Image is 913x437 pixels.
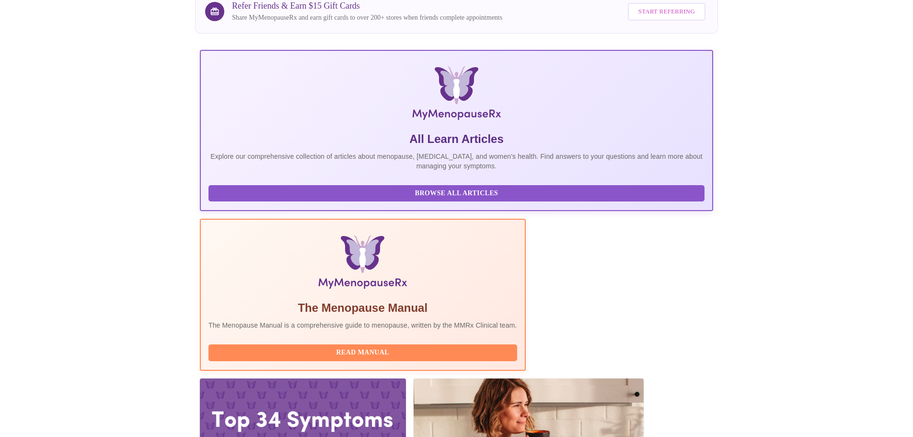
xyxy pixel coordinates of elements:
[628,3,705,21] button: Start Referring
[286,66,627,124] img: MyMenopauseRx Logo
[638,6,695,17] span: Start Referring
[232,13,502,23] p: Share MyMenopauseRx and earn gift cards to over 200+ stores when friends complete appointments
[208,131,705,147] h5: All Learn Articles
[208,185,705,202] button: Browse All Articles
[208,344,517,361] button: Read Manual
[257,235,468,293] img: Menopause Manual
[208,320,517,330] p: The Menopause Manual is a comprehensive guide to menopause, written by the MMRx Clinical team.
[208,189,707,197] a: Browse All Articles
[208,152,705,171] p: Explore our comprehensive collection of articles about menopause, [MEDICAL_DATA], and women's hea...
[218,347,508,359] span: Read Manual
[208,300,517,316] h5: The Menopause Manual
[218,188,695,200] span: Browse All Articles
[232,1,502,11] h3: Refer Friends & Earn $15 Gift Cards
[208,348,520,356] a: Read Manual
